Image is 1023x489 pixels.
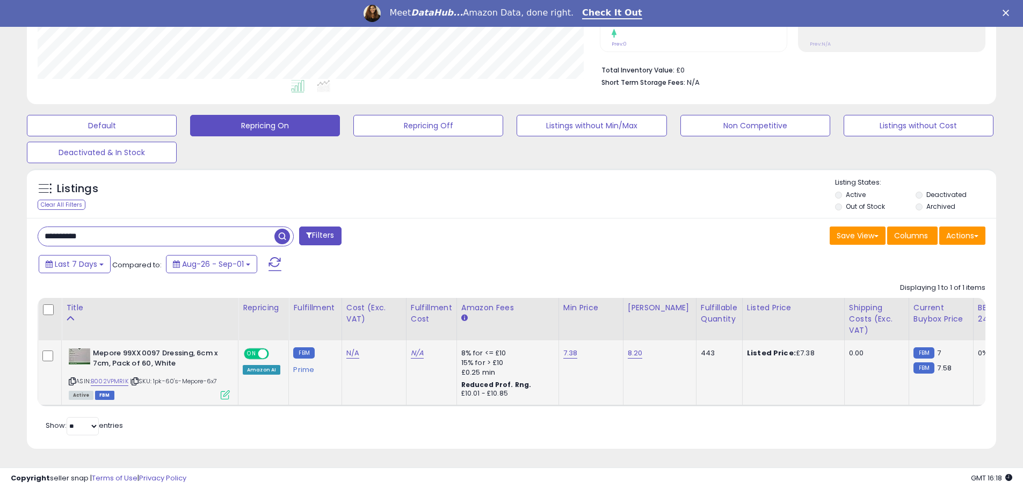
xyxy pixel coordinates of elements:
[293,361,333,374] div: Prime
[687,77,700,87] span: N/A
[517,115,666,136] button: Listings without Min/Max
[830,227,886,245] button: Save View
[810,41,831,47] small: Prev: N/A
[939,227,985,245] button: Actions
[844,115,993,136] button: Listings without Cost
[971,473,1012,483] span: 2025-09-9 16:18 GMT
[846,190,866,199] label: Active
[601,65,674,75] b: Total Inventory Value:
[701,348,734,358] div: 443
[887,227,938,245] button: Columns
[563,302,619,313] div: Min Price
[27,115,177,136] button: Default
[38,200,85,210] div: Clear All Filters
[353,115,503,136] button: Repricing Off
[461,358,550,368] div: 15% for > £10
[747,302,840,313] div: Listed Price
[582,8,642,19] a: Check It Out
[628,302,692,313] div: [PERSON_NAME]
[243,365,280,375] div: Amazon AI
[913,347,934,359] small: FBM
[66,302,234,313] div: Title
[849,302,904,336] div: Shipping Costs (Exc. VAT)
[563,348,578,359] a: 7.38
[1003,10,1013,16] div: Close
[346,348,359,359] a: N/A
[245,349,258,359] span: ON
[461,368,550,377] div: £0.25 min
[937,363,952,373] span: 7.58
[293,302,337,313] div: Fulfillment
[835,178,996,188] p: Listing States:
[92,473,137,483] a: Terms of Use
[411,8,463,18] i: DataHub...
[461,302,554,313] div: Amazon Fees
[95,391,114,400] span: FBM
[39,255,111,273] button: Last 7 Days
[849,348,901,358] div: 0.00
[747,348,836,358] div: £7.38
[190,115,340,136] button: Repricing On
[299,227,341,245] button: Filters
[680,115,830,136] button: Non Competitive
[57,181,98,196] h5: Listings
[243,302,284,313] div: Repricing
[166,255,257,273] button: Aug-26 - Sep-01
[130,377,217,385] span: | SKU: 1pk-60's-Mepore-6x7
[894,230,928,241] span: Columns
[461,348,550,358] div: 8% for <= £10
[601,63,977,76] li: £0
[900,283,985,293] div: Displaying 1 to 1 of 1 items
[293,347,314,359] small: FBM
[411,348,424,359] a: N/A
[747,348,796,358] b: Listed Price:
[346,302,402,325] div: Cost (Exc. VAT)
[389,8,574,18] div: Meet Amazon Data, done right.
[846,202,885,211] label: Out of Stock
[913,362,934,374] small: FBM
[93,348,223,371] b: Mepore 99XX0097 Dressing, 6cm x 7cm, Pack of 60, White
[182,259,244,269] span: Aug-26 - Sep-01
[55,259,97,269] span: Last 7 Days
[461,313,468,323] small: Amazon Fees.
[112,260,162,270] span: Compared to:
[701,302,738,325] div: Fulfillable Quantity
[926,202,955,211] label: Archived
[46,420,123,430] span: Show: entries
[612,41,627,47] small: Prev: 0
[69,348,230,398] div: ASIN:
[978,302,1017,325] div: BB Share 24h.
[69,391,93,400] span: All listings currently available for purchase on Amazon
[937,348,941,358] span: 7
[11,473,186,484] div: seller snap | |
[628,348,643,359] a: 8.20
[601,78,685,87] b: Short Term Storage Fees:
[267,349,285,359] span: OFF
[926,190,967,199] label: Deactivated
[69,348,90,364] img: 31YR42YZBgL._SL40_.jpg
[411,302,452,325] div: Fulfillment Cost
[978,348,1013,358] div: 0%
[461,380,532,389] b: Reduced Prof. Rng.
[364,5,381,22] img: Profile image for Georgie
[139,473,186,483] a: Privacy Policy
[11,473,50,483] strong: Copyright
[461,389,550,398] div: £10.01 - £10.85
[913,302,969,325] div: Current Buybox Price
[91,377,128,386] a: B002VPMRIK
[27,142,177,163] button: Deactivated & In Stock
